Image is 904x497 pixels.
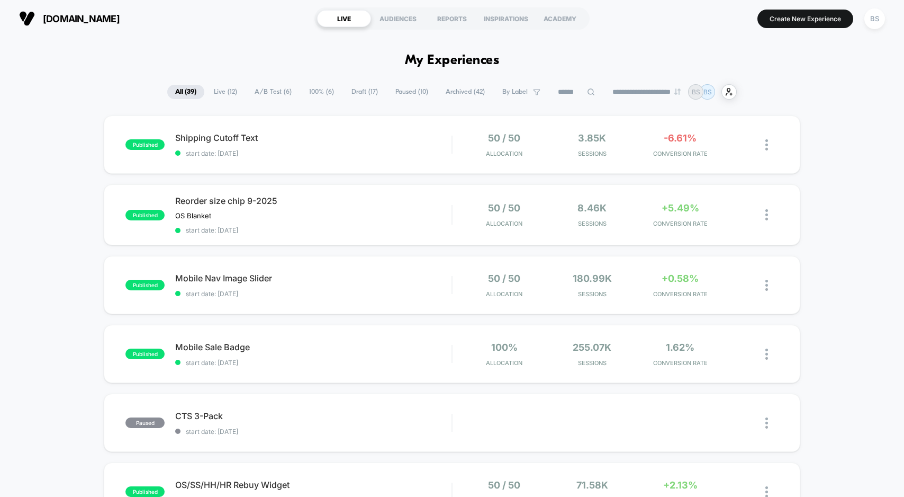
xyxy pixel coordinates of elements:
[765,280,768,291] img: close
[488,202,520,214] span: 50 / 50
[247,85,300,99] span: A/B Test ( 6 )
[662,273,699,284] span: +0.58%
[175,480,451,490] span: OS/SS/HH/HR Rebuy Widget
[533,10,587,27] div: ACADEMY
[666,342,694,353] span: 1.62%
[167,85,204,99] span: All ( 39 )
[551,220,634,227] span: Sessions
[405,53,500,68] h1: My Experiences
[175,132,451,143] span: Shipping Cutoff Text
[551,359,634,367] span: Sessions
[577,202,607,214] span: 8.46k
[573,273,612,284] span: 180.99k
[486,290,522,298] span: Allocation
[765,139,768,150] img: close
[864,8,885,29] div: BS
[175,342,451,352] span: Mobile Sale Badge
[576,480,608,491] span: 71.58k
[573,342,611,353] span: 255.07k
[175,149,451,157] span: start date: [DATE]
[488,273,520,284] span: 50 / 50
[639,359,721,367] span: CONVERSION RATE
[19,11,35,26] img: Visually logo
[757,10,853,28] button: Create New Experience
[765,349,768,360] img: close
[425,10,479,27] div: REPORTS
[639,220,721,227] span: CONVERSION RATE
[206,85,245,99] span: Live ( 12 )
[664,132,697,144] span: -6.61%
[43,13,120,24] span: [DOMAIN_NAME]
[551,150,634,157] span: Sessions
[125,418,165,428] span: paused
[639,150,721,157] span: CONVERSION RATE
[175,196,451,206] span: Reorder size chip 9-2025
[175,428,451,436] span: start date: [DATE]
[692,88,700,96] p: BS
[491,342,518,353] span: 100%
[479,10,533,27] div: INSPIRATIONS
[551,290,634,298] span: Sessions
[175,359,451,367] span: start date: [DATE]
[175,273,451,283] span: Mobile Nav Image Slider
[125,210,165,220] span: published
[125,486,165,497] span: published
[639,290,721,298] span: CONVERSION RATE
[343,85,386,99] span: Draft ( 17 )
[502,88,528,96] span: By Label
[175,290,451,298] span: start date: [DATE]
[301,85,342,99] span: 100% ( 6 )
[16,10,123,27] button: [DOMAIN_NAME]
[488,132,520,144] span: 50 / 50
[175,211,211,220] span: OS Blanket
[765,209,768,220] img: close
[125,280,165,290] span: published
[486,359,522,367] span: Allocation
[861,8,888,30] button: BS
[438,85,493,99] span: Archived ( 42 )
[317,10,371,27] div: LIVE
[125,349,165,359] span: published
[486,220,522,227] span: Allocation
[175,226,451,234] span: start date: [DATE]
[175,411,451,421] span: CTS 3-Pack
[765,418,768,429] img: close
[125,139,165,150] span: published
[578,132,606,144] span: 3.85k
[488,480,520,491] span: 50 / 50
[663,480,698,491] span: +2.13%
[674,88,681,95] img: end
[662,202,699,214] span: +5.49%
[703,88,712,96] p: BS
[371,10,425,27] div: AUDIENCES
[387,85,436,99] span: Paused ( 10 )
[486,150,522,157] span: Allocation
